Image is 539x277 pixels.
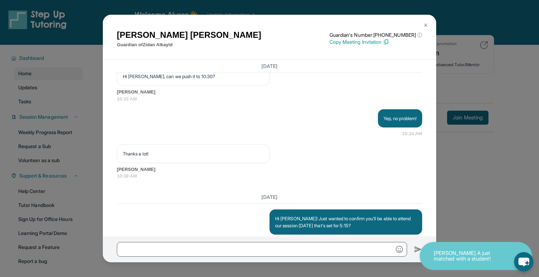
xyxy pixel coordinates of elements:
[117,89,422,96] span: [PERSON_NAME]
[117,166,422,173] span: [PERSON_NAME]
[123,150,264,157] p: Thanks a lot!
[117,194,422,201] h3: [DATE]
[514,252,533,271] button: chat-button
[417,32,422,39] span: ⓘ
[384,115,417,122] p: Yep, no problem!
[117,63,422,70] h3: [DATE]
[383,39,389,45] img: Copy Icon
[117,29,261,41] h1: [PERSON_NAME] [PERSON_NAME]
[434,250,504,262] p: [PERSON_NAME] A just matched with a student!
[330,39,422,46] p: Copy Meeting Invitation
[117,173,422,180] span: 10:39 AM
[330,32,422,39] p: Guardian's Number: [PHONE_NUMBER]
[402,130,422,137] span: 10:34 AM
[423,22,428,28] img: Close Icon
[275,215,417,229] p: Hi [PERSON_NAME]! Just wanted to confirm you'll be able to attend our session [DATE] that's set f...
[414,245,422,254] img: Send icon
[117,96,422,103] span: 10:33 AM
[396,246,403,253] img: Emoji
[117,41,261,48] p: Guardian of Zidan Alkayid
[123,73,264,80] p: Hi [PERSON_NAME], can we push it to 10:30?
